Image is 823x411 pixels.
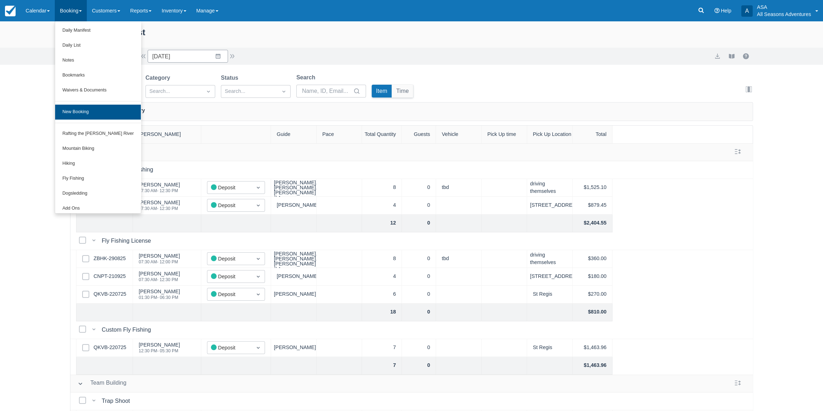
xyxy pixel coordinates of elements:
[317,126,362,143] div: Pace
[94,273,126,280] a: CNPT-210925
[75,377,129,390] button: Team Building
[527,126,573,143] div: Pick Up Location
[211,201,248,210] div: Deposit
[402,250,436,268] div: 0
[255,344,262,351] span: Dropdown icon
[102,237,154,245] div: Fly Fishing License
[402,304,436,321] div: 0
[70,26,753,46] div: Booking Daily List
[274,246,317,272] div: Fish: [PERSON_NAME], [PERSON_NAME], [PERSON_NAME] // Ar
[362,339,402,357] div: 7
[271,268,317,286] div: [PERSON_NAME]
[402,179,436,197] div: 0
[139,260,180,264] div: 07:30 AM - 12:00 PM
[436,250,482,268] div: tbd
[271,126,317,143] div: Guide
[573,197,612,215] div: $879.45
[102,326,154,334] div: Custom Fly Fishing
[741,5,753,17] div: A
[94,255,126,263] a: ZBHK-290825
[55,38,141,53] a: Daily List
[402,126,436,143] div: Guests
[573,126,612,143] div: Total
[55,201,141,216] a: Add Ons
[271,197,317,215] div: [PERSON_NAME]
[573,268,612,286] div: $180.00
[573,179,612,197] div: $1,525.10
[362,286,402,304] div: 6
[139,182,180,187] div: [PERSON_NAME]
[362,250,402,268] div: 8
[721,8,731,14] span: Help
[402,286,436,304] div: 0
[139,206,180,211] div: 07:30 AM - 12:30 PM
[362,357,402,375] div: 7
[211,344,248,352] div: Deposit
[55,83,141,98] a: Waivers & Documents
[139,349,180,353] div: 12:30 PM - 05:30 PM
[402,215,436,232] div: 0
[436,126,482,143] div: Vehicle
[296,73,318,82] label: Search
[271,286,317,304] div: [PERSON_NAME]
[714,8,719,13] i: Help
[392,85,413,98] button: Time
[139,189,180,193] div: 07:30 AM - 12:30 PM
[402,268,436,286] div: 0
[302,85,352,98] input: Name, ID, Email...
[274,175,317,200] div: Fish: [PERSON_NAME], [PERSON_NAME], [PERSON_NAME] // Ar
[362,215,402,232] div: 12
[55,105,141,120] a: New Booking
[527,250,573,268] div: driving themselves
[402,357,436,375] div: 0
[255,184,262,191] span: Dropdown icon
[145,74,173,82] label: Category
[255,255,262,262] span: Dropdown icon
[573,250,612,268] div: $360.00
[362,197,402,215] div: 4
[757,4,811,11] p: ASA
[436,179,482,197] div: tbd
[211,184,248,192] div: Deposit
[362,126,402,143] div: Total Quantity
[55,68,141,83] a: Bookmarks
[211,290,248,299] div: Deposit
[5,6,16,16] img: checkfront-main-nav-mini-logo.png
[255,291,262,298] span: Dropdown icon
[139,253,180,258] div: [PERSON_NAME]
[527,179,573,197] div: driving themselves
[573,357,612,375] div: $1,463.96
[55,156,141,171] a: Hiking
[94,344,126,352] a: QKVB-220725
[139,295,180,300] div: 01:30 PM - 06:30 PM
[713,52,722,60] button: export
[139,289,180,294] div: [PERSON_NAME]
[55,53,141,68] a: Notes
[221,74,241,82] label: Status
[527,286,573,304] div: St Regis
[148,50,228,63] input: Date
[55,186,141,201] a: Dogsledding
[102,397,133,405] div: Trap Shoot
[55,141,141,156] a: Mountain Biking
[573,304,612,321] div: $810.00
[139,278,180,282] div: 07:30 AM - 12:30 PM
[573,339,612,357] div: $1,463.96
[55,171,141,186] a: Fly Fishing
[55,126,141,141] a: Rafting the [PERSON_NAME] River
[362,304,402,321] div: 18
[211,273,248,281] div: Deposit
[527,268,573,286] div: [STREET_ADDRESS]
[280,88,287,95] span: Dropdown icon
[573,286,612,304] div: $270.00
[55,21,141,214] ul: Booking
[94,290,126,298] a: QKVB-220725
[211,255,248,263] div: Deposit
[139,200,180,205] div: [PERSON_NAME]
[573,215,612,232] div: $2,404.55
[271,339,317,357] div: [PERSON_NAME]
[70,102,753,121] div: Daily Booking Summary
[362,179,402,197] div: 8
[255,273,262,280] span: Dropdown icon
[255,202,262,209] span: Dropdown icon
